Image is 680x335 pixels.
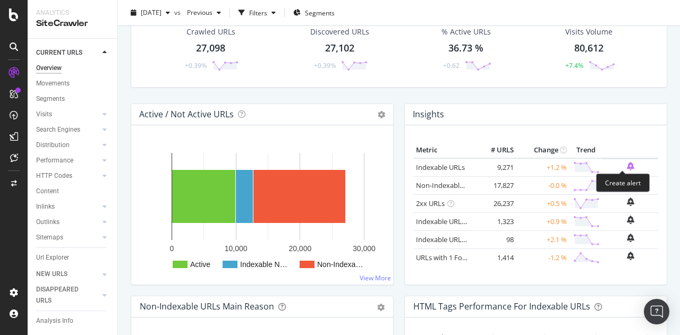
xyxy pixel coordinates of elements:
[474,176,516,194] td: 17,827
[240,260,287,269] text: Indexable N…
[36,217,99,228] a: Outlinks
[353,244,376,253] text: 30,000
[516,248,569,267] td: -1.2 %
[140,142,381,276] svg: A chart.
[474,230,516,248] td: 98
[36,124,99,135] a: Search Engines
[644,299,669,324] div: Open Intercom Messenger
[310,27,369,37] div: Discovered URLs
[140,301,274,312] div: Non-Indexable URLs Main Reason
[36,155,99,166] a: Performance
[36,232,99,243] a: Sitemaps
[36,252,110,263] a: Url Explorer
[565,61,583,70] div: +7.4%
[474,142,516,158] th: # URLS
[36,109,99,120] a: Visits
[36,252,69,263] div: Url Explorer
[36,18,109,30] div: SiteCrawler
[516,230,569,248] td: +2.1 %
[596,174,650,192] div: Create alert
[36,47,82,58] div: CURRENT URLS
[36,186,110,197] a: Content
[36,232,63,243] div: Sitemaps
[36,140,70,151] div: Distribution
[516,142,569,158] th: Change
[516,194,569,212] td: +0.5 %
[474,158,516,177] td: 9,271
[516,212,569,230] td: +0.9 %
[234,4,280,21] button: Filters
[36,155,73,166] div: Performance
[36,284,90,306] div: DISAPPEARED URLS
[516,158,569,177] td: +1.2 %
[289,4,339,21] button: Segments
[36,78,110,89] a: Movements
[305,8,335,17] span: Segments
[36,201,99,212] a: Inlinks
[36,78,70,89] div: Movements
[126,4,174,21] button: [DATE]
[416,162,465,172] a: Indexable URLs
[36,201,55,212] div: Inlinks
[416,235,532,244] a: Indexable URLs with Bad Description
[36,93,65,105] div: Segments
[36,124,80,135] div: Search Engines
[170,244,174,253] text: 0
[627,234,634,242] div: bell-plus
[627,197,634,206] div: bell-plus
[448,41,483,55] div: 36.73 %
[416,199,445,208] a: 2xx URLs
[36,170,72,182] div: HTTP Codes
[360,273,391,282] a: View More
[196,41,225,55] div: 27,098
[36,217,59,228] div: Outlinks
[314,61,336,70] div: +0.39%
[36,140,99,151] a: Distribution
[474,194,516,212] td: 26,237
[569,142,602,158] th: Trend
[36,170,99,182] a: HTTP Codes
[378,111,385,118] i: Options
[441,27,491,37] div: % Active URLs
[288,244,311,253] text: 20,000
[627,252,634,260] div: bell-plus
[516,176,569,194] td: -0.0 %
[36,315,110,327] a: Analysis Info
[474,248,516,267] td: 1,414
[413,107,444,122] h4: Insights
[249,8,267,17] div: Filters
[36,269,67,280] div: NEW URLS
[413,301,590,312] div: HTML Tags Performance for Indexable URLs
[36,186,59,197] div: Content
[36,269,99,280] a: NEW URLS
[36,93,110,105] a: Segments
[186,27,235,37] div: Crawled URLs
[377,304,385,311] div: gear
[443,61,460,70] div: +0.62
[139,107,234,122] h4: Active / Not Active URLs
[225,244,248,253] text: 10,000
[36,315,73,327] div: Analysis Info
[413,142,474,158] th: Metric
[416,253,494,262] a: URLs with 1 Follow Inlink
[474,212,516,230] td: 1,323
[325,41,354,55] div: 27,102
[36,47,99,58] a: CURRENT URLS
[416,217,505,226] a: Indexable URLs with Bad H1
[36,109,52,120] div: Visits
[185,61,207,70] div: +0.39%
[574,41,603,55] div: 80,612
[36,63,110,74] a: Overview
[317,260,363,269] text: Non-Indexa…
[183,4,225,21] button: Previous
[36,8,109,18] div: Analytics
[36,284,99,306] a: DISAPPEARED URLS
[565,27,613,37] div: Visits Volume
[190,260,210,269] text: Active
[36,63,62,74] div: Overview
[627,216,634,224] div: bell-plus
[183,8,212,17] span: Previous
[174,8,183,17] span: vs
[141,8,161,17] span: 2025 Sep. 14th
